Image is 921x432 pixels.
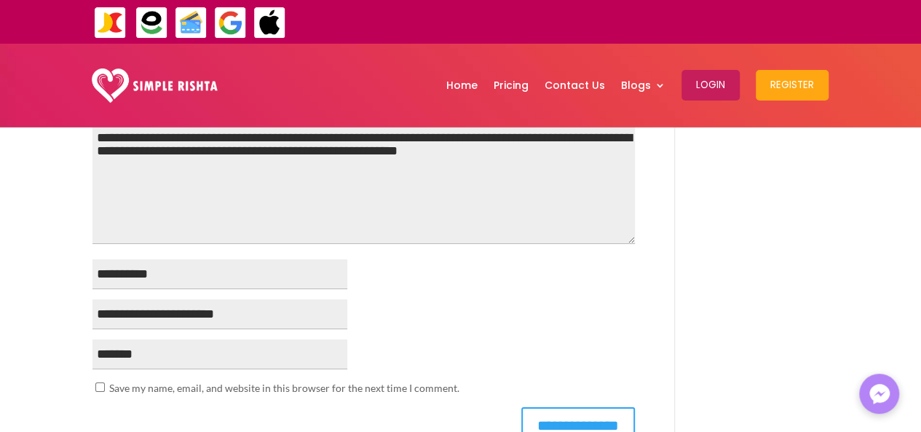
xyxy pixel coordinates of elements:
img: ApplePay-icon [253,7,286,39]
a: Login [681,47,740,123]
a: Pricing [494,47,529,123]
img: JazzCash-icon [94,7,127,39]
a: Home [446,47,478,123]
img: GooglePay-icon [214,7,247,39]
img: EasyPaisa-icon [135,7,168,39]
button: Register [756,70,829,101]
img: Credit Cards [175,7,207,39]
a: Register [756,47,829,123]
img: Messenger [865,380,894,409]
a: Blogs [621,47,665,123]
label: Save my name, email, and website in this browser for the next time I comment. [109,382,459,394]
a: Contact Us [545,47,605,123]
button: Login [681,70,740,101]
